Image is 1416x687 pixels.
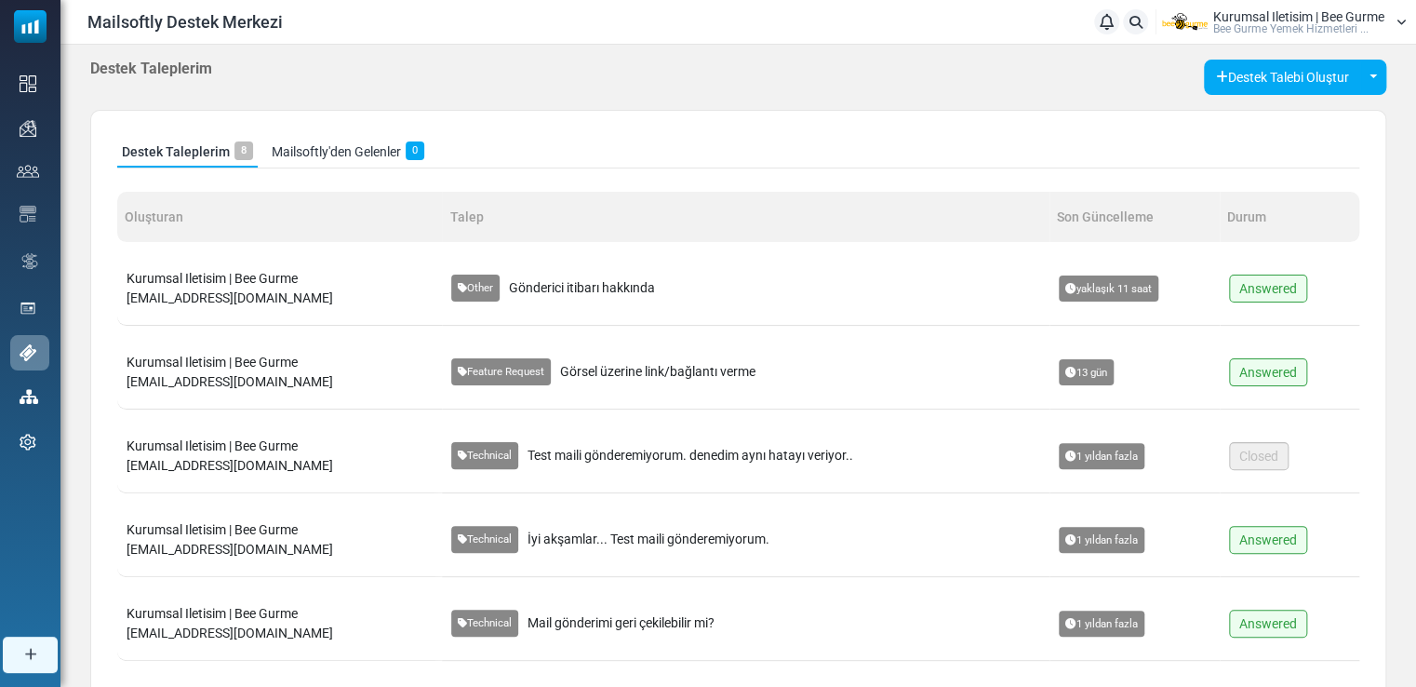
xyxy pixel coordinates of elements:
[1049,192,1220,242] th: Son Güncelleme
[127,290,333,305] span: [EMAIL_ADDRESS][DOMAIN_NAME]
[20,120,36,137] img: campaigns-icon.png
[451,275,500,302] span: Other
[1059,443,1144,469] span: 1 yıldan fazla
[451,526,518,553] span: Technical
[1162,8,1209,36] img: User Logo
[1229,610,1307,638] span: Answered
[1229,526,1307,554] span: Answered
[20,344,36,361] img: support-icon-active.svg
[20,300,36,317] img: landing_pages.svg
[560,362,755,382] span: Görsel üzerine link/bağlantı verme
[90,60,212,77] h5: Destek Taleplerim
[528,530,769,549] span: İyi akşamlar... Test maili gönderemiyorum.
[20,206,36,222] img: email-templates-icon.svg
[117,192,442,242] th: Oluşturan
[127,458,333,473] span: [EMAIL_ADDRESS][DOMAIN_NAME]
[1059,359,1114,385] span: 13 gün
[1229,275,1307,303] span: Answered
[117,137,258,168] a: Destek Taleplerim8
[127,438,298,453] span: Kurumsal Iletisim | Bee Gurme
[127,522,298,537] span: Kurumsal Iletisim | Bee Gurme
[17,165,39,178] img: contacts-icon.svg
[127,606,298,621] span: Kurumsal Iletisim | Bee Gurme
[20,250,40,272] img: workflow.svg
[14,10,47,43] img: mailsoftly_icon_blue_white.svg
[267,137,429,168] a: Mailsoftly'den Gelenler0
[234,141,253,160] span: 8
[87,9,283,34] span: Mailsoftly Destek Merkezi
[1220,192,1359,242] th: Durum
[127,374,333,389] span: [EMAIL_ADDRESS][DOMAIN_NAME]
[528,446,853,465] span: Test maili gönderemiyorum. denedim aynı hatayı veriyor..
[1213,23,1369,34] span: Bee Gurme Yemek Hizmetleri ...
[1162,8,1407,36] a: User Logo Kurumsal Iletisim | Bee Gurme Bee Gurme Yemek Hizmetleri ...
[528,613,715,633] span: Mail gönderimi geri çekilebilir mi?
[127,626,333,640] span: [EMAIL_ADDRESS][DOMAIN_NAME]
[451,442,518,469] span: Technical
[1059,276,1158,302] span: yaklaşık 11 saat
[20,75,36,92] img: dashboard-icon.svg
[509,278,655,298] span: Gönderici itibarı hakkında
[451,610,518,637] span: Technical
[20,434,36,451] img: settings-icon.svg
[127,542,333,557] span: [EMAIL_ADDRESS][DOMAIN_NAME]
[1059,611,1144,637] span: 1 yıldan fazla
[1229,358,1307,386] span: Answered
[1204,60,1361,95] button: Destek Talebi Oluştur
[442,192,1049,242] th: Talep
[1213,10,1384,23] span: Kurumsal Iletisim | Bee Gurme
[127,355,298,370] span: Kurumsal Iletisim | Bee Gurme
[406,141,424,160] span: 0
[1059,527,1144,553] span: 1 yıldan fazla
[127,271,298,286] span: Kurumsal Iletisim | Bee Gurme
[1229,442,1289,470] span: Closed
[451,358,551,385] span: Feature Request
